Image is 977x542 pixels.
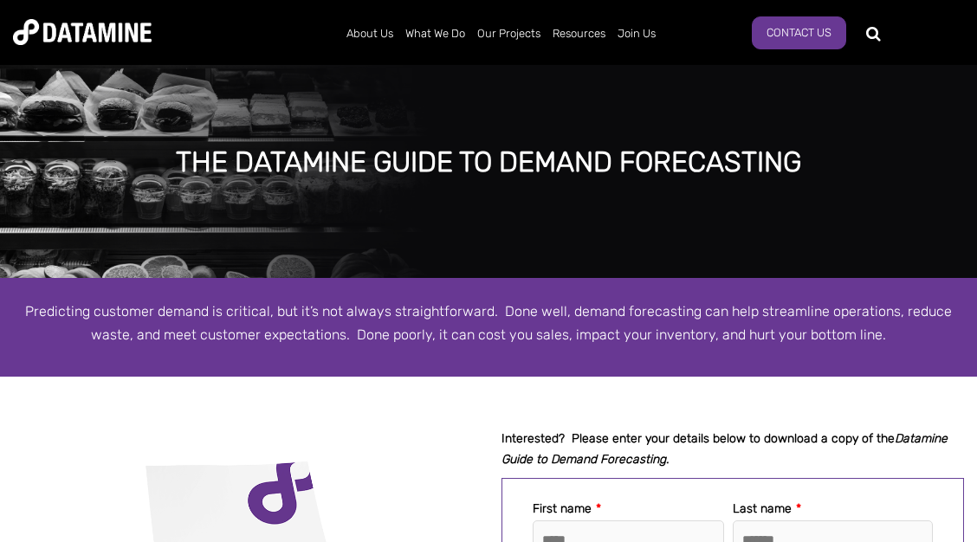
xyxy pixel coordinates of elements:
[501,431,948,467] strong: Interested? Please enter your details below to download a copy of the
[471,11,547,56] a: Our Projects
[13,19,152,45] img: Datamine
[13,300,964,346] p: Predicting customer demand is critical, but it’s not always straightforward. Done well, demand fo...
[733,501,792,516] span: Last name
[611,11,662,56] a: Join Us
[752,16,846,49] a: Contact Us
[547,11,611,56] a: Resources
[533,501,592,516] span: First name
[399,11,471,56] a: What We Do
[340,11,399,56] a: About Us
[120,147,857,178] div: The Datamine Guide to Demand Forecasting
[501,431,948,467] em: Datamine Guide to Demand Forecasting.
